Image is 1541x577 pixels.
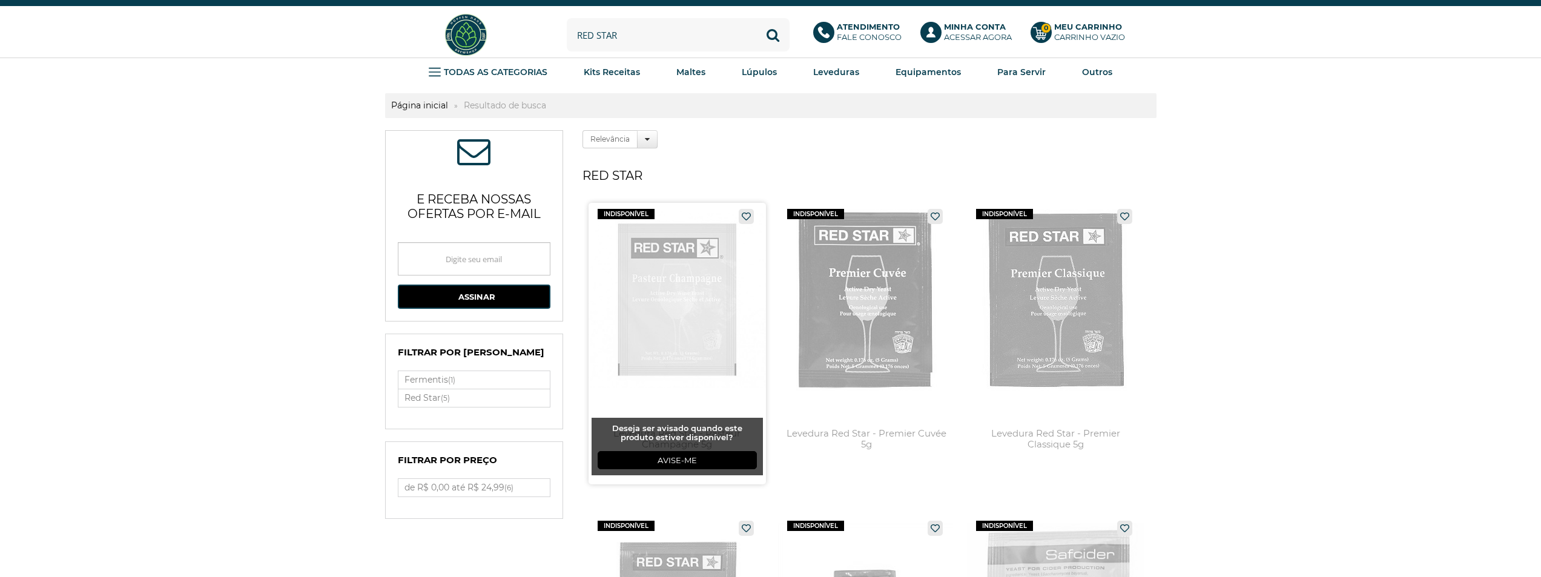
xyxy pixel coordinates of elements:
strong: Outros [1082,67,1112,77]
strong: Leveduras [813,67,859,77]
strong: Equipamentos [896,67,961,77]
label: Red Star [398,389,550,407]
strong: Resultado de busca [458,100,552,111]
small: (6) [504,483,513,492]
strong: Kits Receitas [584,67,640,77]
p: Acessar agora [944,22,1012,42]
a: Página inicial [385,100,454,111]
input: Digite seu email [398,242,550,275]
div: Carrinho Vazio [1054,32,1125,42]
button: Buscar [756,18,790,51]
img: Hopfen Haus BrewShop [443,12,489,58]
button: Assinar [398,285,550,309]
strong: TODAS AS CATEGORIAS [444,67,547,77]
span: indisponível [976,521,1033,531]
a: Leveduras [813,63,859,81]
a: Minha ContaAcessar agora [920,22,1018,48]
a: Levedura Red Star - Pasteur Champagne 5g [589,203,766,484]
a: Para Servir [997,63,1046,81]
a: Levedura Red Star - Premier Classique 5g [967,203,1144,484]
b: Atendimento [837,22,900,31]
a: TODAS AS CATEGORIAS [429,63,547,81]
p: e receba nossas ofertas por e-mail [398,177,550,230]
small: (1) [448,375,455,384]
small: (5) [441,394,450,403]
span: indisponível [787,209,844,219]
span: ASSINE NOSSA NEWSLETTER [457,143,490,165]
strong: Para Servir [997,67,1046,77]
a: Lúpulos [742,63,777,81]
a: Red Star(5) [398,389,550,407]
a: Equipamentos [896,63,961,81]
a: Kits Receitas [584,63,640,81]
span: indisponível [598,209,655,219]
a: Levedura Red Star - Premier Cuvée 5g [778,203,955,484]
h4: Filtrar por [PERSON_NAME] [398,346,550,364]
h1: red star [582,163,1156,188]
h4: Filtrar por Preço [398,454,550,472]
label: Fermentis [398,371,550,389]
label: Relevância [582,130,638,148]
b: Meu Carrinho [1054,22,1122,31]
strong: Maltes [676,67,705,77]
span: Deseja ser avisado quando este produto estiver disponível? [612,423,742,442]
a: Fermentis(1) [398,371,550,389]
span: indisponível [787,521,844,531]
a: Maltes [676,63,705,81]
a: AtendimentoFale conosco [813,22,908,48]
strong: 0 [1041,23,1051,33]
p: Fale conosco [837,22,902,42]
label: de R$ 0,00 até R$ 24,99 [398,479,550,496]
a: de R$ 0,00 até R$ 24,99(6) [398,479,550,496]
strong: Lúpulos [742,67,777,77]
a: Outros [1082,63,1112,81]
a: Avise-me [598,451,757,469]
span: indisponível [598,521,655,531]
input: Digite o que você procura [567,18,790,51]
span: indisponível [976,209,1033,219]
b: Minha Conta [944,22,1006,31]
